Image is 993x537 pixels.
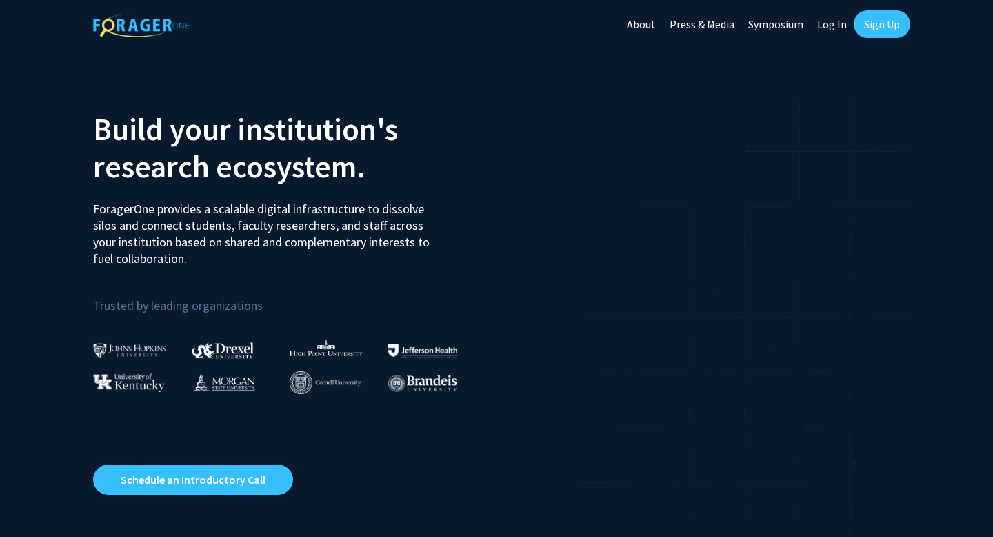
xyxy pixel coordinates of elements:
[388,375,457,392] img: Brandeis University
[93,278,486,316] p: Trusted by leading organizations
[290,371,361,394] img: Cornell University
[93,373,165,392] img: University of Kentucky
[93,465,293,495] a: Opens in a new tab
[93,191,439,267] p: ForagerOne provides a scalable digital infrastructure to dissolve silos and connect students, fac...
[854,10,910,38] a: Sign Up
[93,13,190,37] img: ForagerOne Logo
[93,343,166,358] img: Johns Hopkins University
[388,344,457,358] img: Thomas Jefferson University
[192,342,254,358] img: Drexel University
[290,340,363,356] img: High Point University
[192,373,255,391] img: Morgan State University
[93,110,486,185] h2: Build your institution's research ecosystem.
